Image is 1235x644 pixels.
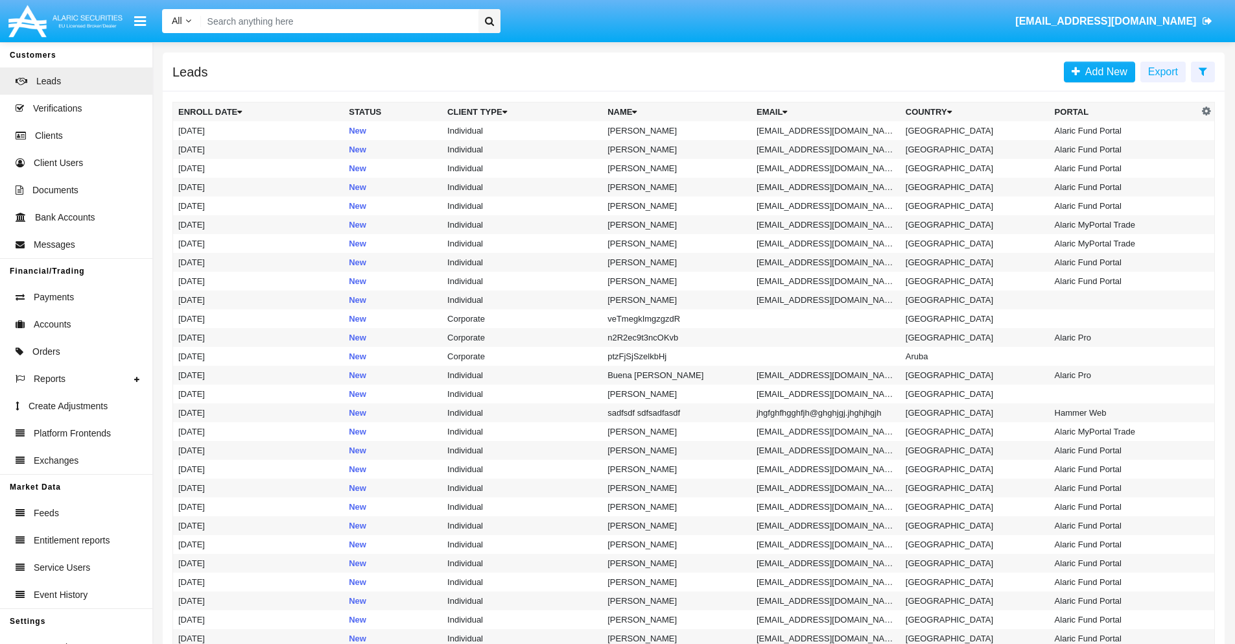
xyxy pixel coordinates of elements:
[900,366,1050,385] td: [GEOGRAPHIC_DATA]
[162,14,201,28] a: All
[344,347,442,366] td: New
[602,366,751,385] td: Buena [PERSON_NAME]
[344,573,442,591] td: New
[344,535,442,554] td: New
[1050,479,1199,497] td: Alaric Fund Portal
[751,234,900,253] td: [EMAIL_ADDRESS][DOMAIN_NAME]
[751,102,900,122] th: Email
[344,102,442,122] th: Status
[751,197,900,215] td: [EMAIL_ADDRESS][DOMAIN_NAME]
[602,516,751,535] td: [PERSON_NAME]
[32,184,78,197] span: Documents
[442,234,602,253] td: Individual
[900,479,1050,497] td: [GEOGRAPHIC_DATA]
[1050,610,1199,629] td: Alaric Fund Portal
[173,178,344,197] td: [DATE]
[900,573,1050,591] td: [GEOGRAPHIC_DATA]
[751,422,900,441] td: [EMAIL_ADDRESS][DOMAIN_NAME]
[1050,591,1199,610] td: Alaric Fund Portal
[602,535,751,554] td: [PERSON_NAME]
[34,291,74,304] span: Payments
[900,516,1050,535] td: [GEOGRAPHIC_DATA]
[1050,102,1199,122] th: Portal
[173,516,344,535] td: [DATE]
[173,422,344,441] td: [DATE]
[1050,121,1199,140] td: Alaric Fund Portal
[344,215,442,234] td: New
[1050,253,1199,272] td: Alaric Fund Portal
[34,156,83,170] span: Client Users
[173,215,344,234] td: [DATE]
[751,385,900,403] td: [EMAIL_ADDRESS][DOMAIN_NAME]
[173,497,344,516] td: [DATE]
[173,291,344,309] td: [DATE]
[173,309,344,328] td: [DATE]
[1140,62,1186,82] button: Export
[344,272,442,291] td: New
[602,291,751,309] td: [PERSON_NAME]
[344,178,442,197] td: New
[173,573,344,591] td: [DATE]
[602,178,751,197] td: [PERSON_NAME]
[602,610,751,629] td: [PERSON_NAME]
[900,159,1050,178] td: [GEOGRAPHIC_DATA]
[751,159,900,178] td: [EMAIL_ADDRESS][DOMAIN_NAME]
[751,573,900,591] td: [EMAIL_ADDRESS][DOMAIN_NAME]
[1050,535,1199,554] td: Alaric Fund Portal
[900,497,1050,516] td: [GEOGRAPHIC_DATA]
[900,403,1050,422] td: [GEOGRAPHIC_DATA]
[442,140,602,159] td: Individual
[900,347,1050,366] td: Aruba
[173,554,344,573] td: [DATE]
[1050,366,1199,385] td: Alaric Pro
[173,460,344,479] td: [DATE]
[173,347,344,366] td: [DATE]
[442,347,602,366] td: Corporate
[900,535,1050,554] td: [GEOGRAPHIC_DATA]
[1050,460,1199,479] td: Alaric Fund Portal
[602,554,751,573] td: [PERSON_NAME]
[602,460,751,479] td: [PERSON_NAME]
[442,460,602,479] td: Individual
[900,102,1050,122] th: Country
[1050,573,1199,591] td: Alaric Fund Portal
[1015,16,1196,27] span: [EMAIL_ADDRESS][DOMAIN_NAME]
[34,238,75,252] span: Messages
[173,253,344,272] td: [DATE]
[344,366,442,385] td: New
[602,140,751,159] td: [PERSON_NAME]
[442,197,602,215] td: Individual
[900,272,1050,291] td: [GEOGRAPHIC_DATA]
[900,385,1050,403] td: [GEOGRAPHIC_DATA]
[751,554,900,573] td: [EMAIL_ADDRESS][DOMAIN_NAME]
[1050,272,1199,291] td: Alaric Fund Portal
[442,178,602,197] td: Individual
[1050,197,1199,215] td: Alaric Fund Portal
[344,610,442,629] td: New
[900,441,1050,460] td: [GEOGRAPHIC_DATA]
[173,385,344,403] td: [DATE]
[900,460,1050,479] td: [GEOGRAPHIC_DATA]
[172,16,182,26] span: All
[442,441,602,460] td: Individual
[602,573,751,591] td: [PERSON_NAME]
[751,291,900,309] td: [EMAIL_ADDRESS][DOMAIN_NAME]
[344,479,442,497] td: New
[173,591,344,610] td: [DATE]
[34,534,110,547] span: Entitlement reports
[442,121,602,140] td: Individual
[173,366,344,385] td: [DATE]
[442,535,602,554] td: Individual
[751,441,900,460] td: [EMAIL_ADDRESS][DOMAIN_NAME]
[344,385,442,403] td: New
[173,197,344,215] td: [DATE]
[1050,554,1199,573] td: Alaric Fund Portal
[602,422,751,441] td: [PERSON_NAME]
[442,497,602,516] td: Individual
[35,211,95,224] span: Bank Accounts
[602,328,751,347] td: n2R2ec9t3ncOKvb
[344,253,442,272] td: New
[173,403,344,422] td: [DATE]
[602,385,751,403] td: [PERSON_NAME]
[1050,159,1199,178] td: Alaric Fund Portal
